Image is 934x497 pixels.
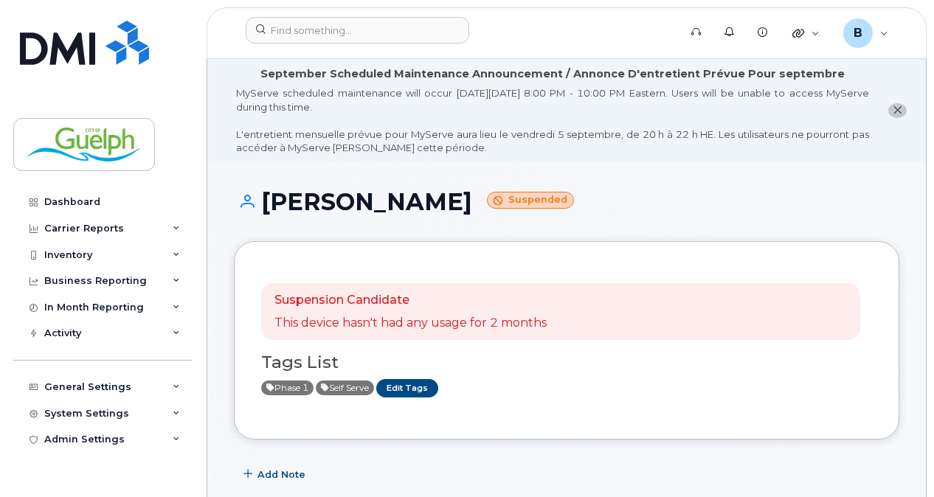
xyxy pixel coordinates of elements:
[888,103,907,119] button: close notification
[487,192,574,209] small: Suspended
[316,380,374,395] span: Active
[274,315,547,332] p: This device hasn't had any usage for 2 months
[236,86,869,155] div: MyServe scheduled maintenance will occur [DATE][DATE] 8:00 PM - 10:00 PM Eastern. Users will be u...
[260,66,845,82] div: September Scheduled Maintenance Announcement / Annonce D'entretient Prévue Pour septembre
[376,379,438,397] a: Edit Tags
[261,353,872,372] h3: Tags List
[261,380,314,395] span: Active
[234,462,318,488] button: Add Note
[274,292,547,309] p: Suspension Candidate
[257,468,305,482] span: Add Note
[234,189,899,215] h1: [PERSON_NAME]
